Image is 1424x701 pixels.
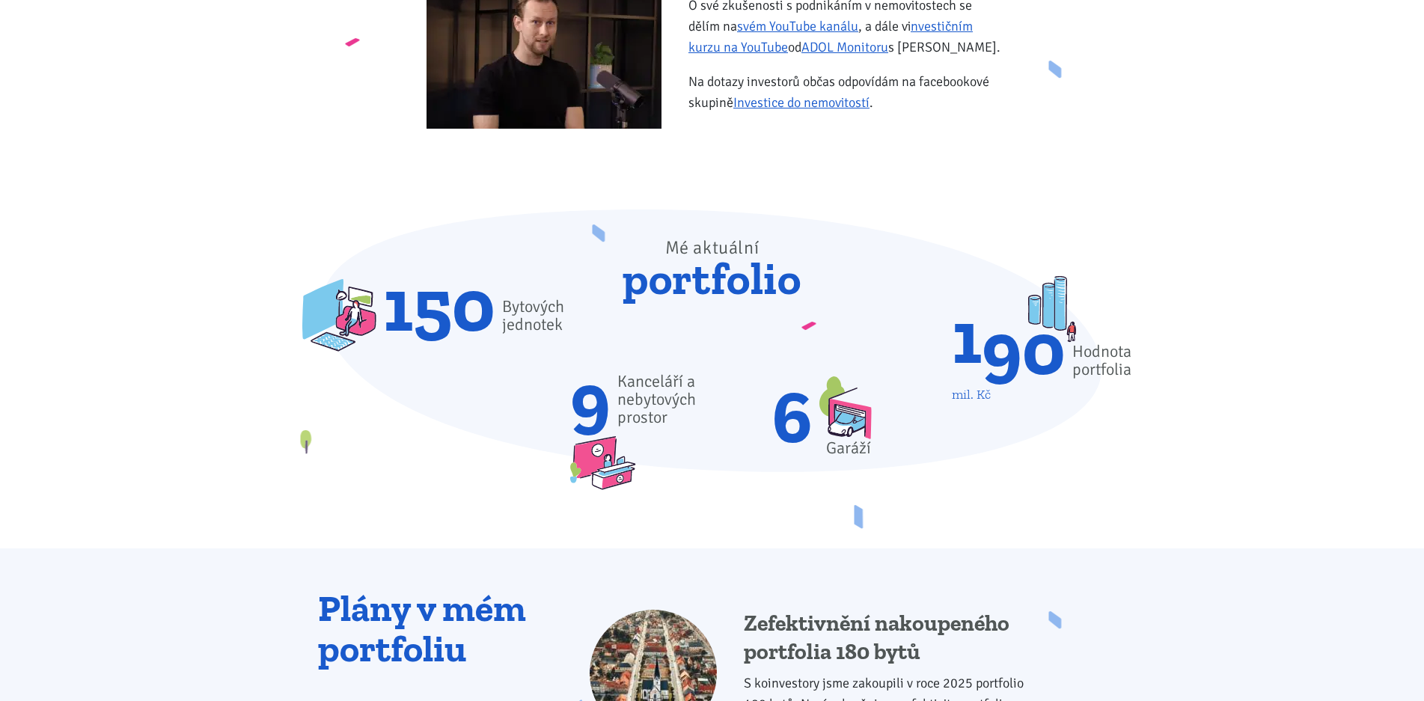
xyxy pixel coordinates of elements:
h4: Zefektivnění nakoupeného portfolia 180 bytů [744,610,1039,666]
span: 6 [772,387,813,447]
a: svém YouTube kanálu [737,18,858,34]
div: 1 [952,307,982,367]
span: Mé aktuální [665,236,760,259]
span: Kanceláří a nebytových prostor [617,373,697,426]
span: 150 [383,275,495,335]
span: portfolio [623,218,801,299]
span: Bytových jednotek [502,298,564,334]
div: 90 [982,319,1066,379]
a: ADOL Monitoru [801,39,888,55]
span: 9 [570,370,611,429]
div: Garáží [819,439,872,457]
div: mil. Kč [952,389,997,400]
a: Investice do nemovitostí [733,94,870,111]
p: Na dotazy investorů občas odpovídám na facebookové skupině . [688,71,1005,113]
div: Hodnota portfolia [1072,343,1131,379]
